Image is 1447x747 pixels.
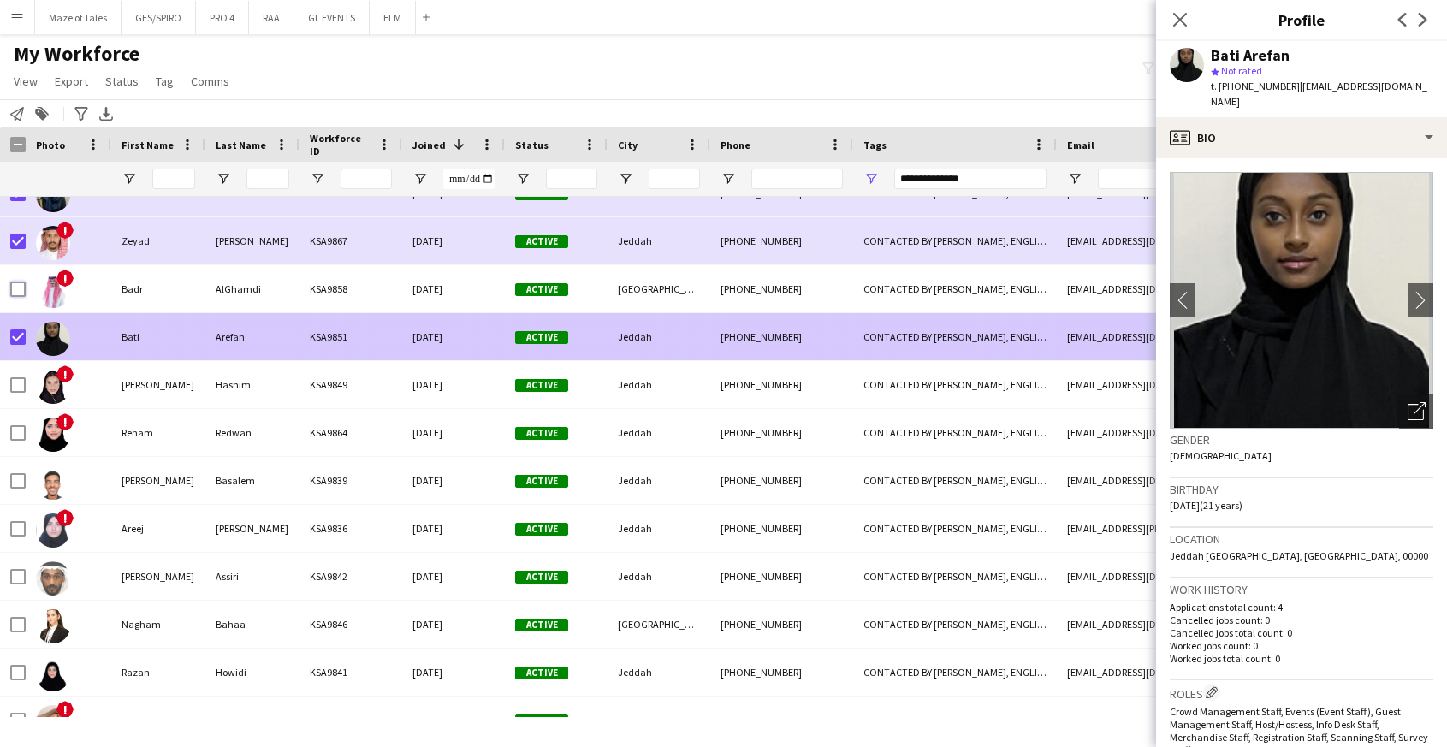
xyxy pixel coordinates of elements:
[299,505,402,552] div: KSA9836
[710,601,853,648] div: [PHONE_NUMBER]
[402,697,505,744] div: [DATE]
[853,505,1057,552] div: CONTACTED BY [PERSON_NAME], ENGLISH ++, FOLLOW UP , TOP HOST/HOSTESS, TOP PROMOTER, TOP [PERSON_N...
[618,139,638,151] span: City
[156,74,174,89] span: Tag
[1170,172,1433,429] img: Crew avatar or photo
[36,609,70,643] img: Nagham Bahaa
[246,169,289,189] input: Last Name Filter Input
[1170,652,1433,665] p: Worked jobs total count: 0
[111,217,205,264] div: Zeyad
[122,139,174,151] span: First Name
[546,169,597,189] input: Status Filter Input
[111,553,205,600] div: [PERSON_NAME]
[35,1,122,34] button: Maze of Tales
[402,505,505,552] div: [DATE]
[1170,582,1433,597] h3: Work history
[205,361,299,408] div: Hashim
[111,265,205,312] div: Badr
[1057,553,1272,600] div: [EMAIL_ADDRESS][DOMAIN_NAME]
[1057,697,1272,744] div: [EMAIL_ADDRESS][DOMAIN_NAME]
[1057,505,1272,552] div: [EMAIL_ADDRESS][PERSON_NAME][DOMAIN_NAME]
[1170,432,1433,448] h3: Gender
[96,104,116,124] app-action-btn: Export XLSX
[608,217,710,264] div: Jeddah
[710,265,853,312] div: [PHONE_NUMBER]
[649,169,700,189] input: City Filter Input
[710,217,853,264] div: [PHONE_NUMBER]
[205,553,299,600] div: Assiri
[853,313,1057,360] div: CONTACTED BY [PERSON_NAME], ENGLISH ++, F&B PROFILE, FOLLOW UP , TOP HOST/HOSTESS, TOP PROMOTER, ...
[402,217,505,264] div: [DATE]
[402,265,505,312] div: [DATE]
[36,705,70,739] img: Maryam Ahmed
[608,505,710,552] div: Jeddah
[515,283,568,296] span: Active
[710,553,853,600] div: [PHONE_NUMBER]
[36,465,70,500] img: Abdullah Basalem
[56,270,74,287] span: !
[1067,139,1094,151] span: Email
[205,217,299,264] div: [PERSON_NAME]
[853,217,1057,264] div: CONTACTED BY [PERSON_NAME], ENGLISH ++, FOLLOW UP , [PERSON_NAME] PROFILE, TOP HOST/HOSTESS, TOP ...
[216,171,231,187] button: Open Filter Menu
[111,313,205,360] div: Bati
[14,74,38,89] span: View
[608,649,710,696] div: Jeddah
[710,697,853,744] div: [PHONE_NUMBER]
[205,457,299,504] div: Basalem
[402,313,505,360] div: [DATE]
[1098,169,1262,189] input: Email Filter Input
[299,409,402,456] div: KSA9864
[111,409,205,456] div: Reham
[515,171,531,187] button: Open Filter Menu
[515,714,568,727] span: Active
[299,553,402,600] div: KSA9842
[7,104,27,124] app-action-btn: Notify workforce
[36,418,70,452] img: Reham Redwan
[853,409,1057,456] div: CONTACTED BY [PERSON_NAME], ENGLISH ++, FOLLOW UP , [PERSON_NAME] PROFILE, TOP HOST/HOSTESS, TOP ...
[1057,649,1272,696] div: [EMAIL_ADDRESS][DOMAIN_NAME]
[863,171,879,187] button: Open Filter Menu
[205,697,299,744] div: [PERSON_NAME]
[853,553,1057,600] div: CONTACTED BY [PERSON_NAME], ENGLISH ++, FOLLOW UP , [PERSON_NAME] PROFILE, Potential Supervisor T...
[608,361,710,408] div: Jeddah
[608,697,710,744] div: Jeddah
[1170,601,1433,614] p: Applications total count: 4
[55,74,88,89] span: Export
[14,41,139,67] span: My Workforce
[56,701,74,718] span: !
[205,649,299,696] div: Howidi
[1057,361,1272,408] div: [EMAIL_ADDRESS][DOMAIN_NAME]
[36,370,70,404] img: Jana Hashim
[608,601,710,648] div: [GEOGRAPHIC_DATA]
[98,70,145,92] a: Status
[402,361,505,408] div: [DATE]
[515,427,568,440] span: Active
[1156,117,1447,158] div: Bio
[1057,409,1272,456] div: [EMAIL_ADDRESS][DOMAIN_NAME]
[299,697,402,744] div: KSA9824
[1170,449,1272,462] span: [DEMOGRAPHIC_DATA]
[216,139,266,151] span: Last Name
[36,139,65,151] span: Photo
[205,505,299,552] div: [PERSON_NAME]
[1221,64,1262,77] span: Not rated
[853,457,1057,504] div: CONTACTED BY [PERSON_NAME], ENGLISH ++, FOLLOW UP , [PERSON_NAME] PROFILE, TOP HOST/HOSTESS, TOP ...
[7,70,44,92] a: View
[402,457,505,504] div: [DATE]
[341,169,392,189] input: Workforce ID Filter Input
[721,171,736,187] button: Open Filter Menu
[36,561,70,596] img: Khalid Assiri
[205,265,299,312] div: AlGhamdi
[710,361,853,408] div: [PHONE_NUMBER]
[515,619,568,631] span: Active
[853,265,1057,312] div: CONTACTED BY [PERSON_NAME], ENGLISH ++, FOLLOW UP , [PERSON_NAME] PROFILE, Potential Supervisor T...
[608,553,710,600] div: Jeddah
[1057,265,1272,312] div: [EMAIL_ADDRESS][DOMAIN_NAME]
[618,171,633,187] button: Open Filter Menu
[721,139,750,151] span: Phone
[1170,626,1433,639] p: Cancelled jobs total count: 0
[299,649,402,696] div: KSA9841
[36,226,70,260] img: Zeyad Hamid
[402,649,505,696] div: [DATE]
